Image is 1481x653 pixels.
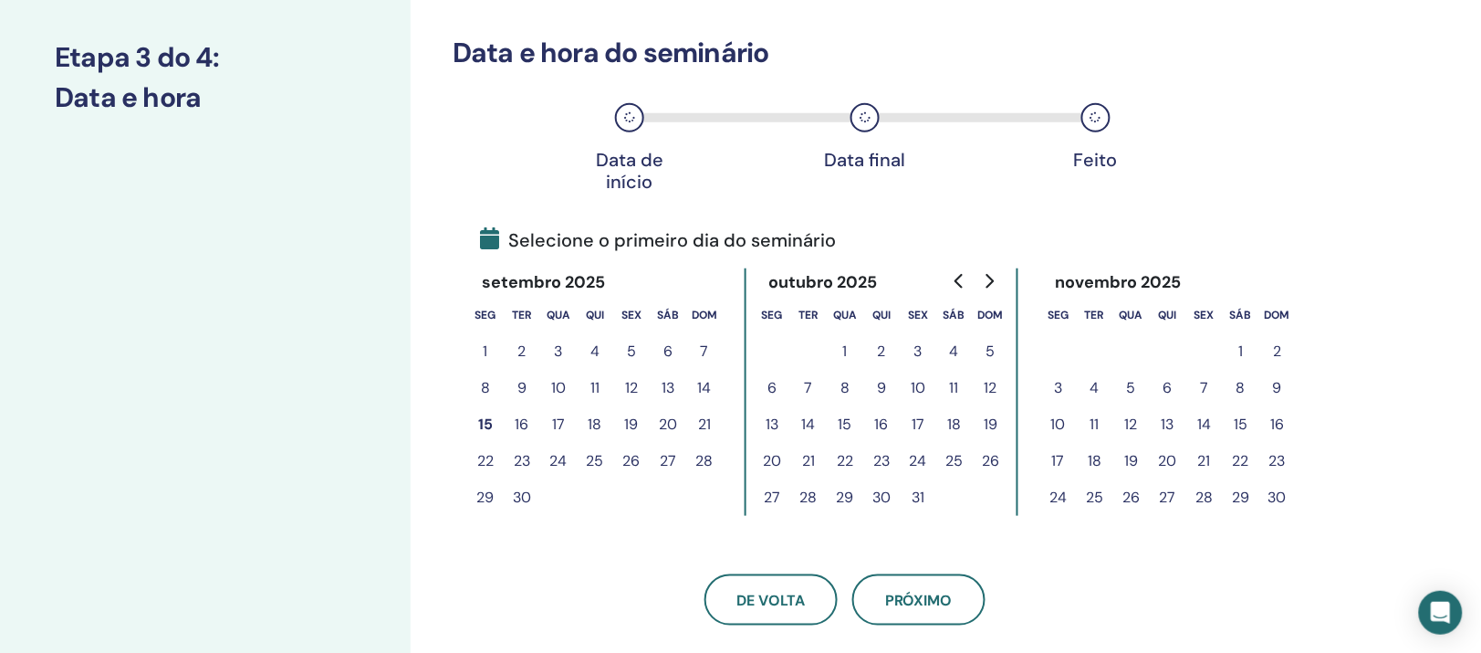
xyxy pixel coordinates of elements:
button: 15 [467,406,504,443]
button: 25 [936,443,973,479]
h3: Data e hora [55,81,356,114]
button: 22 [827,443,863,479]
button: 29 [467,479,504,516]
button: 24 [1040,479,1077,516]
button: 8 [467,370,504,406]
button: 26 [613,443,650,479]
button: 13 [1150,406,1186,443]
button: 27 [754,479,790,516]
button: 18 [1077,443,1113,479]
button: 1 [1223,333,1259,370]
button: 1 [827,333,863,370]
button: 5 [973,333,1009,370]
th: sábado [936,297,973,333]
button: 15 [1223,406,1259,443]
button: 20 [754,443,790,479]
th: sexta-feira [613,297,650,333]
h3: Etapa 3 do 4 : [55,41,356,74]
button: 19 [1113,443,1150,479]
button: 17 [1040,443,1077,479]
th: quinta-feira [577,297,613,333]
button: 4 [936,333,973,370]
button: 2 [863,333,900,370]
th: domingo [973,297,1009,333]
button: 16 [863,406,900,443]
button: 8 [1223,370,1259,406]
button: 11 [936,370,973,406]
th: segunda-feira [1040,297,1077,333]
button: 24 [900,443,936,479]
button: 15 [827,406,863,443]
button: 10 [900,370,936,406]
button: Próximo [852,574,986,626]
button: 14 [790,406,827,443]
button: 22 [467,443,504,479]
button: 12 [613,370,650,406]
button: 28 [1186,479,1223,516]
button: 27 [650,443,686,479]
button: 28 [790,479,827,516]
div: novembro 2025 [1040,269,1196,297]
button: 14 [686,370,723,406]
div: Feito [1050,149,1142,171]
span: Próximo [885,591,953,610]
th: terça-feira [504,297,540,333]
button: 30 [1259,479,1296,516]
button: 11 [1077,406,1113,443]
button: 7 [790,370,827,406]
button: 6 [754,370,790,406]
button: 21 [686,406,723,443]
th: sábado [1223,297,1259,333]
button: 6 [1150,370,1186,406]
button: 2 [1259,333,1296,370]
button: 17 [900,406,936,443]
button: 16 [1259,406,1296,443]
button: 6 [650,333,686,370]
button: 23 [863,443,900,479]
th: sexta-feira [1186,297,1223,333]
button: 5 [1113,370,1150,406]
button: Go to previous month [945,263,975,300]
th: quarta-feira [540,297,577,333]
th: quarta-feira [1113,297,1150,333]
button: 14 [1186,406,1223,443]
button: 10 [540,370,577,406]
button: 3 [900,333,936,370]
th: terça-feira [790,297,827,333]
button: 1 [467,333,504,370]
button: 24 [540,443,577,479]
button: 8 [827,370,863,406]
button: 7 [1186,370,1223,406]
button: 16 [504,406,540,443]
span: Selecione o primeiro dia do seminário [480,226,836,254]
button: 30 [863,479,900,516]
th: domingo [686,297,723,333]
button: 26 [973,443,1009,479]
button: 5 [613,333,650,370]
div: Data de início [584,149,675,193]
button: 20 [650,406,686,443]
div: setembro 2025 [467,269,621,297]
div: Open Intercom Messenger [1419,591,1463,635]
button: 25 [577,443,613,479]
button: 18 [577,406,613,443]
button: 4 [577,333,613,370]
div: Data final [819,149,911,171]
th: sábado [650,297,686,333]
button: 13 [650,370,686,406]
button: 30 [504,479,540,516]
button: 25 [1077,479,1113,516]
button: 4 [1077,370,1113,406]
button: 13 [754,406,790,443]
button: 26 [1113,479,1150,516]
button: 12 [973,370,1009,406]
button: 12 [1113,406,1150,443]
button: 20 [1150,443,1186,479]
button: 3 [540,333,577,370]
th: quinta-feira [863,297,900,333]
button: 7 [686,333,723,370]
span: De volta [736,591,805,610]
button: 9 [863,370,900,406]
th: quinta-feira [1150,297,1186,333]
button: 19 [973,406,1009,443]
